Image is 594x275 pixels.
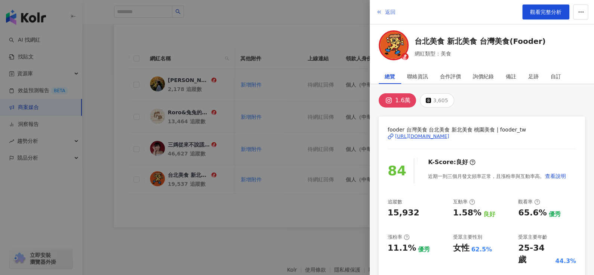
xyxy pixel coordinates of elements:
span: 查看說明 [545,173,566,179]
div: 備註 [506,69,516,84]
a: 台北美食 新北美食 台灣美食(Fooder) [415,36,545,46]
a: KOL Avatar [379,30,409,63]
div: 近期一到三個月發文頻率正常，且漲粉率與互動率高。 [428,169,566,184]
div: 84 [388,160,406,182]
div: 足跡 [528,69,539,84]
div: 漲粉率 [388,234,410,241]
div: 65.6% [518,207,547,219]
div: 44.3% [555,257,576,265]
div: 25-34 歲 [518,242,553,266]
div: 受眾主要年齡 [518,234,547,241]
div: K-Score : [428,158,475,166]
button: 3,605 [420,93,454,108]
div: [URL][DOMAIN_NAME] [395,133,449,140]
div: 15,932 [388,207,419,219]
div: 良好 [483,210,495,218]
div: 受眾主要性別 [453,234,482,241]
div: 1.58% [453,207,481,219]
div: 聯絡資訊 [407,69,428,84]
button: 返回 [376,4,396,19]
div: 女性 [453,242,470,254]
div: 追蹤數 [388,199,402,205]
span: fooder 台灣美食 台北美食 新北美食 桃園美食 | fooder_tw [388,126,576,134]
span: 網紅類型：美食 [415,49,545,58]
img: KOL Avatar [379,30,409,60]
div: 詢價紀錄 [473,69,494,84]
div: 觀看率 [518,199,540,205]
div: 1.6萬 [395,95,410,106]
span: 返回 [385,9,396,15]
div: 自訂 [551,69,561,84]
div: 3,605 [433,95,448,106]
button: 1.6萬 [379,93,416,108]
button: 查看說明 [545,169,566,184]
a: [URL][DOMAIN_NAME] [388,133,576,140]
div: 優秀 [549,210,561,218]
div: 良好 [456,158,468,166]
div: 總覽 [385,69,395,84]
div: 62.5% [471,245,492,254]
div: 優秀 [418,245,430,254]
div: 11.1% [388,242,416,254]
div: 合作評價 [440,69,461,84]
a: 觀看完整分析 [522,4,569,19]
div: 互動率 [453,199,475,205]
span: 觀看完整分析 [530,9,561,15]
